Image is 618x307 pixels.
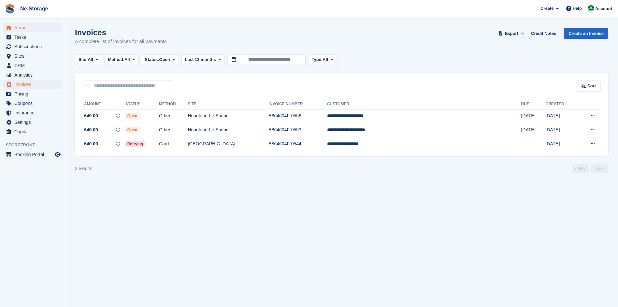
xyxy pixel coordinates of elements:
span: Last 12 months [185,56,216,63]
p: A complete list of invoices for all payments [75,38,167,45]
h1: Invoices [75,28,167,37]
th: Created [545,99,577,110]
button: Status: Open [141,54,179,65]
img: Jay Johal [588,5,594,12]
span: Home [14,23,53,32]
span: Status: [145,56,159,63]
span: Insurance [14,108,53,117]
th: Site [188,99,268,110]
a: menu [3,80,62,89]
th: Due [521,99,546,110]
span: £40.00 [84,140,98,147]
span: All [323,56,328,63]
span: All [124,56,130,63]
a: menu [3,33,62,42]
span: Create [540,5,553,12]
a: menu [3,23,62,32]
span: Analytics [14,70,53,80]
nav: Page [570,164,610,173]
span: Invoices [14,80,53,89]
a: Preview store [54,151,62,158]
span: Booking Portal [14,150,53,159]
td: B864604F-0544 [268,137,327,151]
span: CRM [14,61,53,70]
a: menu [3,127,62,136]
span: Help [573,5,582,12]
span: Retrying [125,141,145,147]
span: £40.00 [84,126,98,133]
td: [DATE] [521,109,546,123]
td: Other [159,123,188,137]
td: Houghton-Le Spring [188,123,268,137]
a: menu [3,42,62,51]
td: Card [159,137,188,151]
span: Account [595,6,612,12]
td: B864604F-0556 [268,109,327,123]
span: Settings [14,118,53,127]
a: menu [3,118,62,127]
a: Next [591,164,608,173]
span: Sites [14,51,53,61]
a: Ne-Storage [18,3,50,14]
a: Create an Invoice [564,28,608,39]
td: [DATE] [545,137,577,151]
span: Storefront [6,142,65,148]
td: B864604F-0553 [268,123,327,137]
a: menu [3,150,62,159]
span: Method: [108,56,125,63]
button: Site: All [75,54,102,65]
span: Coupons [14,99,53,108]
span: Export [505,30,518,37]
span: Open [125,113,139,119]
img: stora-icon-8386f47178a22dfd0bd8f6a31ec36ba5ce8667c1dd55bd0f319d3a0aa187defe.svg [5,4,15,14]
a: menu [3,51,62,61]
span: Open [159,56,170,63]
span: Capital [14,127,53,136]
a: menu [3,108,62,117]
button: Export [497,28,526,39]
span: All [88,56,93,63]
span: Type: [312,56,323,63]
td: [GEOGRAPHIC_DATA] [188,137,268,151]
span: Site: [79,56,88,63]
td: [DATE] [545,109,577,123]
th: Amount [83,99,125,110]
a: menu [3,99,62,108]
span: Sort [587,83,596,89]
td: Other [159,109,188,123]
span: Subscriptions [14,42,53,51]
button: Method: All [105,54,139,65]
td: Houghton-Le Spring [188,109,268,123]
button: Type: All [308,54,337,65]
th: Invoice Number [268,99,327,110]
a: menu [3,70,62,80]
span: Tasks [14,33,53,42]
a: Previous [572,164,589,173]
button: Last 12 months [181,54,225,65]
th: Customer [327,99,521,110]
span: £40.00 [84,112,98,119]
a: menu [3,61,62,70]
a: menu [3,89,62,98]
td: [DATE] [545,123,577,137]
span: Open [125,127,139,133]
th: Status [125,99,159,110]
th: Method [159,99,188,110]
span: Pricing [14,89,53,98]
td: [DATE] [521,123,546,137]
div: 3 results [75,165,92,172]
a: Credit Notes [528,28,559,39]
